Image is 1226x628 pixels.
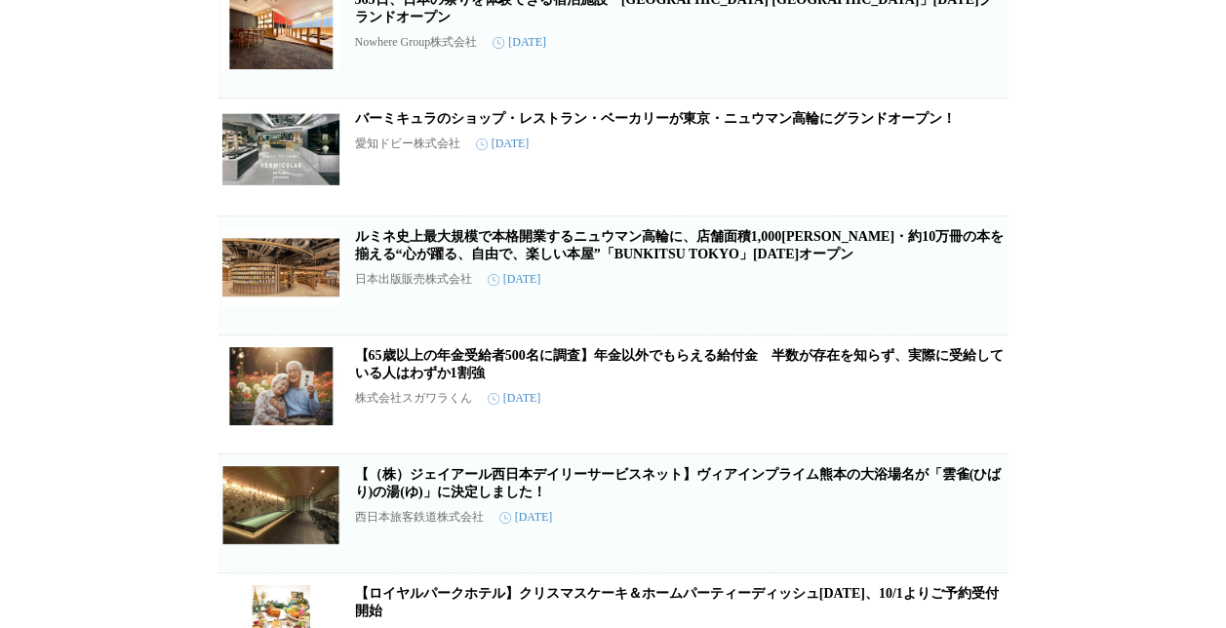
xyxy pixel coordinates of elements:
[222,466,339,544] img: 【（株）ジェイアール西日本デイリーサービスネット】ヴィアインプライム熊本の大浴場名が「雲雀(ひばり)の湯(ゆ)」に決定しました！
[499,510,553,525] time: [DATE]
[355,509,484,526] p: 西日本旅客鉄道株式会社
[222,228,339,306] img: ルミネ史上最大規模で本格開業するニュウマン高輪に、店舗面積1,000坪超・約10万冊の本を揃える“心が躍る、自由で、楽しい本屋”「BUNKITSU TOKYO」9月12日（金）オープン
[355,586,999,618] a: 【ロイヤルパークホテル】クリスマスケーキ＆ホームパーティーディッシュ[DATE]、10/1よりご予約受付開始
[488,272,541,287] time: [DATE]
[355,136,460,152] p: 愛知ドビー株式会社
[222,347,339,425] img: 【65歳以上の年金受給者500名に調査】年金以外でもらえる給付金 半数が存在を知らず、実際に受給している人はわずか1割強
[355,271,472,288] p: 日本出版販売株式会社
[355,348,1004,380] a: 【65歳以上の年金受給者500名に調査】年金以外でもらえる給付金 半数が存在を知らず、実際に受給している人はわずか1割強
[355,111,956,126] a: バーミキュラのショップ・レストラン・ベーカリーが東京・ニュウマン高輪にグランドオープン！
[476,137,530,151] time: [DATE]
[222,110,339,188] img: バーミキュラのショップ・レストラン・ベーカリーが東京・ニュウマン高輪にグランドオープン！
[488,391,541,406] time: [DATE]
[355,390,472,407] p: 株式会社スガワラくん
[355,229,1004,261] a: ルミネ史上最大規模で本格開業するニュウマン高輪に、店舗面積1,000[PERSON_NAME]・約10万冊の本を揃える“心が躍る、自由で、楽しい本屋”「BUNKITSU TOKYO」[DATE]...
[493,35,546,50] time: [DATE]
[355,34,478,51] p: Nowhere Group株式会社
[355,467,1002,499] a: 【（株）ジェイアール西日本デイリーサービスネット】ヴィアインプライム熊本の大浴場名が「雲雀(ひばり)の湯(ゆ)」に決定しました！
